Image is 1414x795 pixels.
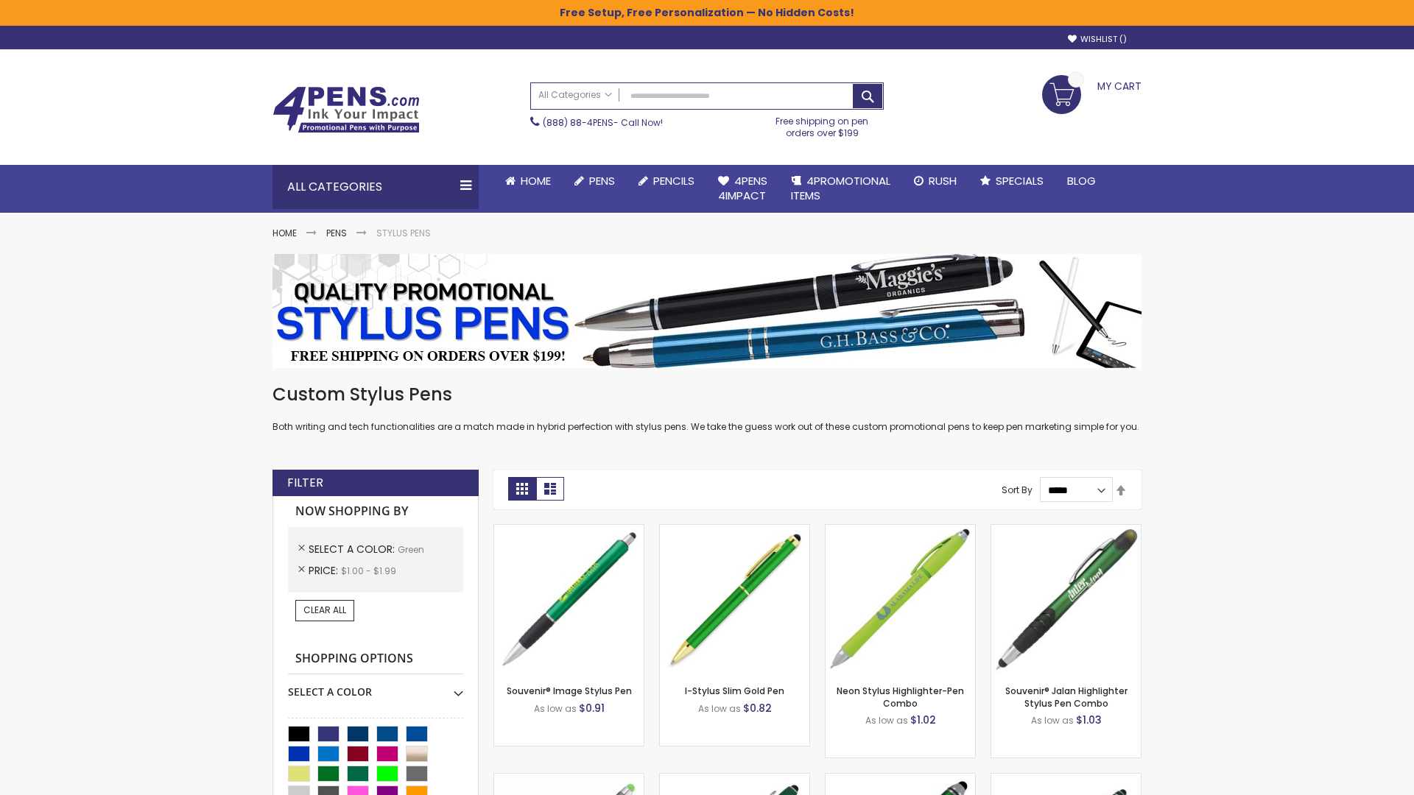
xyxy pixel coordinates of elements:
[991,773,1141,785] a: Colter Stylus Twist Metal Pen-Green
[791,173,890,203] span: 4PROMOTIONAL ITEMS
[579,701,605,715] span: $0.91
[494,773,644,785] a: Islander Softy Gel with Stylus - ColorJet Imprint-Green
[660,524,809,537] a: I-Stylus Slim Gold-Green
[1055,165,1108,197] a: Blog
[902,165,968,197] a: Rush
[398,543,424,556] span: Green
[743,701,772,715] span: $0.82
[543,116,613,129] a: (888) 88-4PENS
[534,702,577,715] span: As low as
[295,600,354,621] a: Clear All
[309,542,398,556] span: Select A Color
[1005,685,1128,709] a: Souvenir® Jalan Highlighter Stylus Pen Combo
[508,477,536,501] strong: Grid
[1002,484,1033,496] label: Sort By
[309,563,341,578] span: Price
[507,685,632,697] a: Souvenir® Image Stylus Pen
[272,86,420,133] img: 4Pens Custom Pens and Promotional Products
[543,116,663,129] span: - Call Now!
[996,173,1044,188] span: Specials
[531,83,619,107] a: All Categories
[272,383,1142,434] div: Both writing and tech functionalities are a match made in hybrid perfection with stylus pens. We ...
[521,173,551,188] span: Home
[837,685,964,709] a: Neon Stylus Highlighter-Pen Combo
[826,524,975,537] a: Neon Stylus Highlighter-Pen Combo-Green
[563,165,627,197] a: Pens
[288,674,463,699] div: Select A Color
[1067,173,1096,188] span: Blog
[287,475,323,491] strong: Filter
[494,525,644,674] img: Souvenir® Image Stylus Pen-Green
[326,227,347,239] a: Pens
[991,525,1141,674] img: Souvenir® Jalan Highlighter Stylus Pen Combo-Green
[272,227,297,239] a: Home
[1031,714,1074,727] span: As low as
[272,254,1142,368] img: Stylus Pens
[494,524,644,537] a: Souvenir® Image Stylus Pen-Green
[589,173,615,188] span: Pens
[968,165,1055,197] a: Specials
[653,173,694,188] span: Pencils
[826,773,975,785] a: Kyra Pen with Stylus and Flashlight-Green
[991,524,1141,537] a: Souvenir® Jalan Highlighter Stylus Pen Combo-Green
[660,773,809,785] a: Custom Soft Touch® Metal Pens with Stylus-Green
[865,714,908,727] span: As low as
[272,165,479,209] div: All Categories
[685,685,784,697] a: I-Stylus Slim Gold Pen
[272,383,1142,406] h1: Custom Stylus Pens
[288,496,463,527] strong: Now Shopping by
[303,604,346,616] span: Clear All
[1068,34,1127,45] a: Wishlist
[538,89,612,101] span: All Categories
[779,165,902,213] a: 4PROMOTIONALITEMS
[698,702,741,715] span: As low as
[660,525,809,674] img: I-Stylus Slim Gold-Green
[493,165,563,197] a: Home
[706,165,779,213] a: 4Pens4impact
[341,565,396,577] span: $1.00 - $1.99
[1076,713,1102,727] span: $1.03
[761,110,884,139] div: Free shipping on pen orders over $199
[288,643,463,675] strong: Shopping Options
[910,713,936,727] span: $1.02
[376,227,431,239] strong: Stylus Pens
[718,173,767,203] span: 4Pens 4impact
[929,173,957,188] span: Rush
[826,525,975,674] img: Neon Stylus Highlighter-Pen Combo-Green
[627,165,706,197] a: Pencils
